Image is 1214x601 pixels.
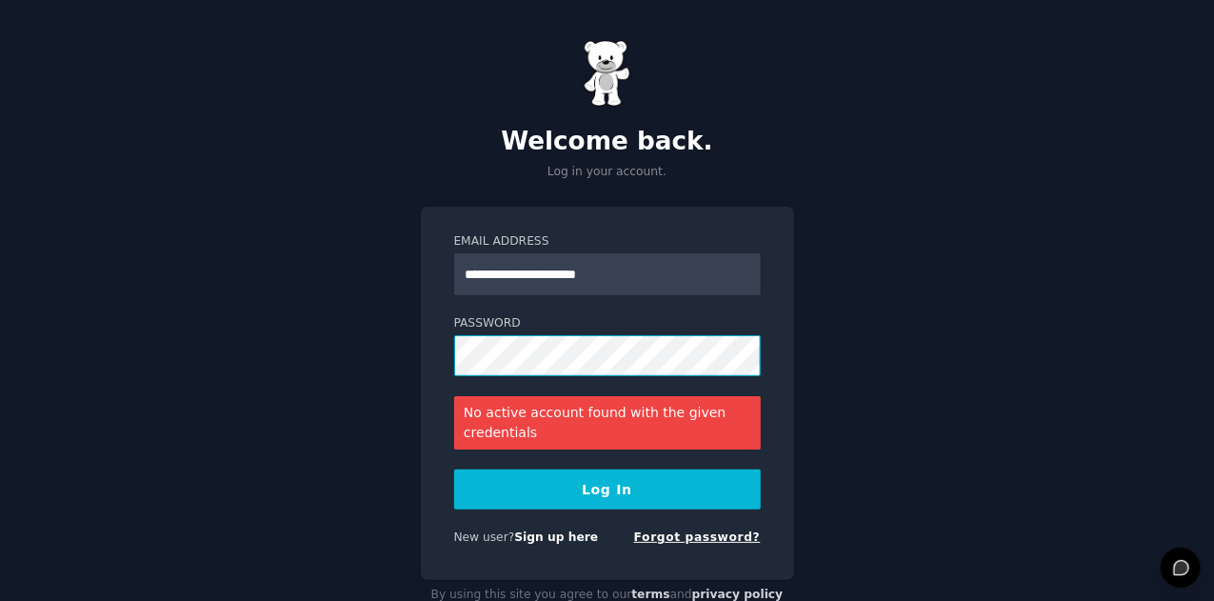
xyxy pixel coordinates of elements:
a: privacy policy [692,588,784,601]
a: Forgot password? [634,531,761,544]
label: Password [454,315,761,332]
span: New user? [454,531,515,544]
a: Sign up here [514,531,598,544]
label: Email Address [454,233,761,250]
h2: Welcome back. [421,127,794,157]
a: terms [631,588,669,601]
div: No active account found with the given credentials [454,396,761,450]
img: Gummy Bear [584,40,631,107]
button: Log In [454,470,761,510]
p: Log in your account. [421,164,794,181]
